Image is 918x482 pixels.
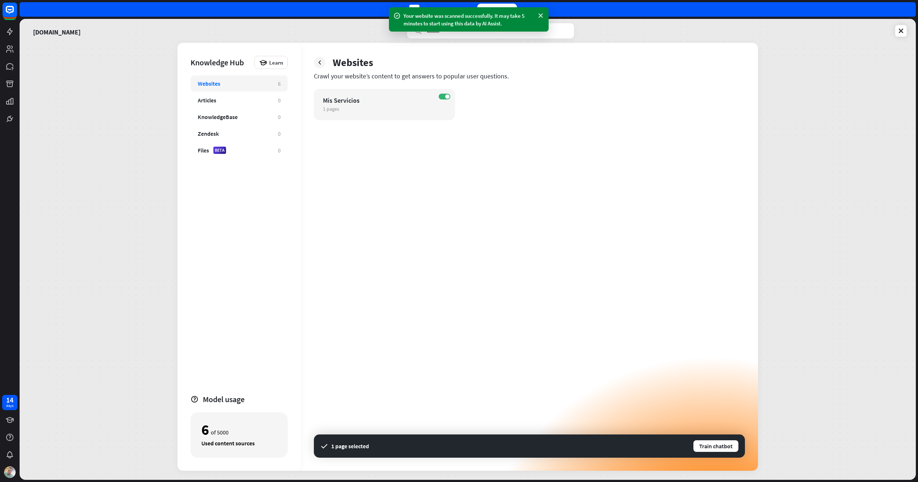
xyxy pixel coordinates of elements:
[2,395,17,410] a: 14 days
[409,5,419,15] div: 14
[403,12,534,27] div: Your website was scanned successfully. It may take 5 minutes to start using this data by AI Assist.
[477,4,517,15] div: Upgrade now
[6,397,13,403] div: 14
[6,3,28,25] button: Open LiveChat chat widget
[6,403,13,408] div: days
[409,5,471,15] div: days left in your trial.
